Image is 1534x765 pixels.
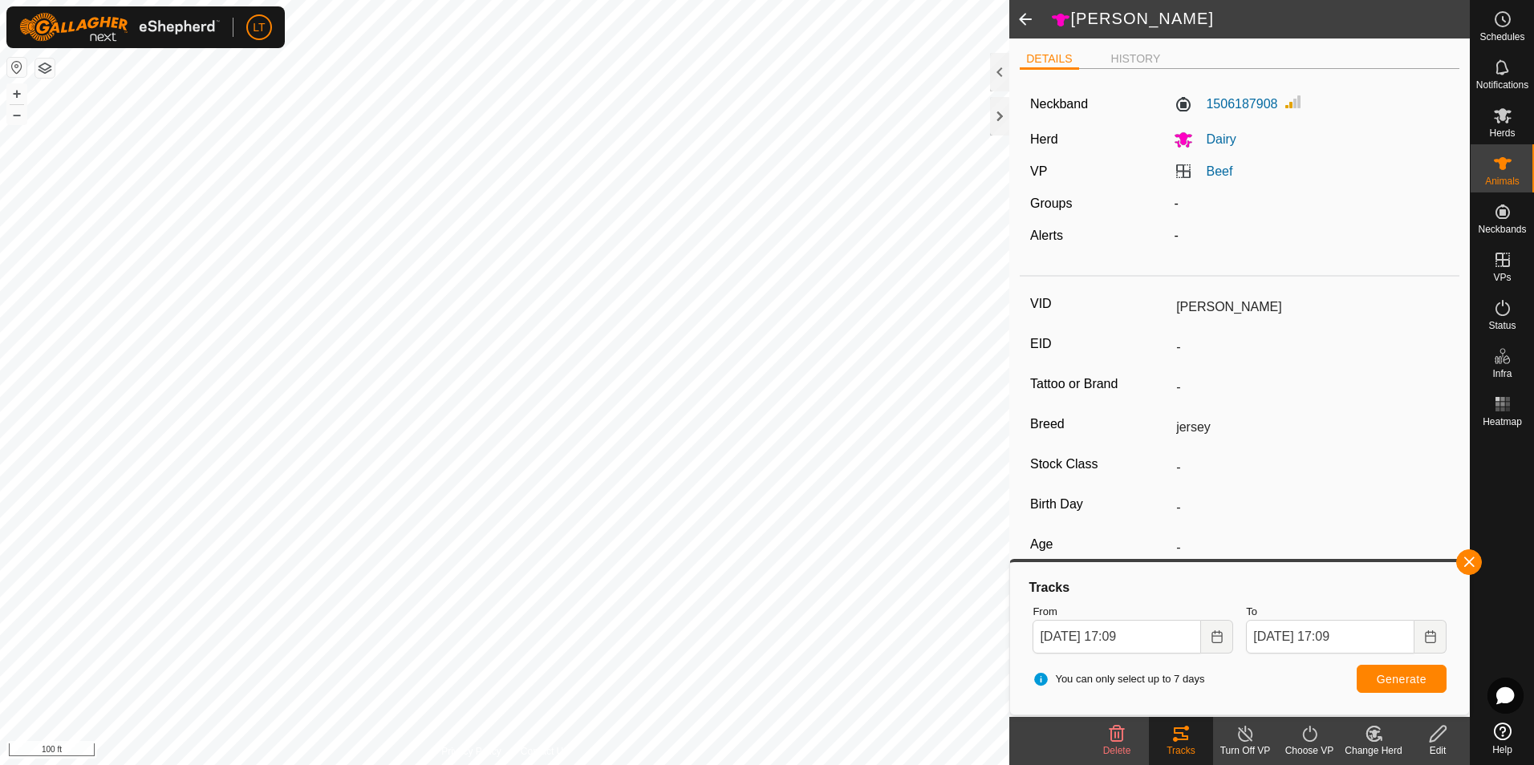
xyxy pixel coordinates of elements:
a: Privacy Policy [441,744,501,759]
button: Choose Date [1414,620,1447,654]
a: Beef [1206,164,1232,178]
span: Animals [1485,176,1520,186]
div: Edit [1406,743,1470,758]
img: Gallagher Logo [19,13,220,42]
span: Help [1492,745,1512,755]
label: To [1246,604,1447,620]
span: Delete [1103,745,1131,756]
label: Neckband [1030,95,1088,114]
span: LT [253,19,265,36]
span: VPs [1493,273,1511,282]
button: Generate [1357,665,1447,693]
div: Turn Off VP [1213,743,1277,758]
label: From [1033,604,1233,620]
button: Reset Map [7,58,26,77]
div: - [1167,226,1455,245]
span: Heatmap [1483,417,1522,427]
li: HISTORY [1105,51,1167,67]
span: Herds [1489,128,1515,138]
label: Tattoo or Brand [1030,374,1170,395]
span: Schedules [1479,32,1524,42]
li: DETAILS [1020,51,1078,70]
img: Signal strength [1284,92,1303,111]
label: VP [1030,164,1047,178]
label: VID [1030,293,1170,314]
label: Birth Day [1030,494,1170,515]
button: Map Layers [35,59,55,78]
span: Neckbands [1478,225,1526,234]
label: Herd [1030,132,1058,146]
label: Groups [1030,196,1072,210]
label: Alerts [1030,229,1063,242]
label: Stock Class [1030,454,1170,475]
span: Infra [1492,369,1512,378]
button: – [7,105,26,124]
label: Breed [1030,414,1170,435]
label: Age [1030,534,1170,555]
a: Contact Us [521,744,568,759]
span: Status [1488,321,1516,330]
div: Change Herd [1341,743,1406,758]
button: + [7,84,26,103]
div: Tracks [1026,578,1453,597]
div: Choose VP [1277,743,1341,758]
div: - [1167,194,1455,213]
span: Generate [1377,673,1426,686]
button: Choose Date [1201,620,1233,654]
span: You can only select up to 7 days [1033,671,1204,687]
span: Dairy [1193,132,1236,146]
label: 1506187908 [1174,95,1277,114]
span: Notifications [1476,80,1528,90]
label: EID [1030,334,1170,354]
a: Help [1471,716,1534,761]
div: Tracks [1149,743,1213,758]
h2: [PERSON_NAME] [1051,9,1470,30]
